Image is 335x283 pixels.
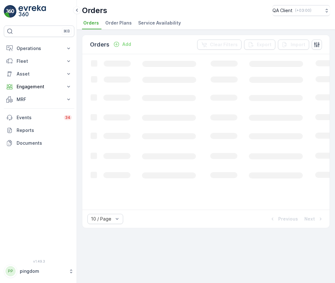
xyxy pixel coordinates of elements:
[304,216,315,222] p: Next
[17,45,62,52] p: Operations
[17,58,62,64] p: Fleet
[304,215,324,223] button: Next
[111,40,134,48] button: Add
[82,5,107,16] p: Orders
[291,41,305,48] p: Import
[63,29,70,34] p: ⌘B
[4,42,74,55] button: Operations
[257,41,272,48] p: Export
[17,114,60,121] p: Events
[138,20,181,26] span: Service Availability
[17,140,72,146] p: Documents
[17,71,62,77] p: Asset
[272,5,330,16] button: QA Client(+03:00)
[83,20,99,26] span: Orders
[20,268,65,274] p: pingdom
[278,216,298,222] p: Previous
[122,41,131,47] p: Add
[4,93,74,106] button: MRF
[244,40,275,50] button: Export
[105,20,132,26] span: Order Plans
[295,8,311,13] p: ( +03:00 )
[19,5,46,18] img: logo_light-DOdMpM7g.png
[4,5,17,18] img: logo
[4,265,74,278] button: PPpingdom
[272,7,293,14] p: QA Client
[210,41,238,48] p: Clear Filters
[65,115,71,120] p: 34
[17,96,62,103] p: MRF
[4,137,74,149] a: Documents
[269,215,299,223] button: Previous
[4,80,74,93] button: Engagement
[17,127,72,134] p: Reports
[5,266,16,276] div: PP
[4,55,74,68] button: Fleet
[4,124,74,137] a: Reports
[17,83,62,90] p: Engagement
[4,111,74,124] a: Events34
[90,40,109,49] p: Orders
[278,40,309,50] button: Import
[4,68,74,80] button: Asset
[197,40,242,50] button: Clear Filters
[4,259,74,263] span: v 1.49.3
